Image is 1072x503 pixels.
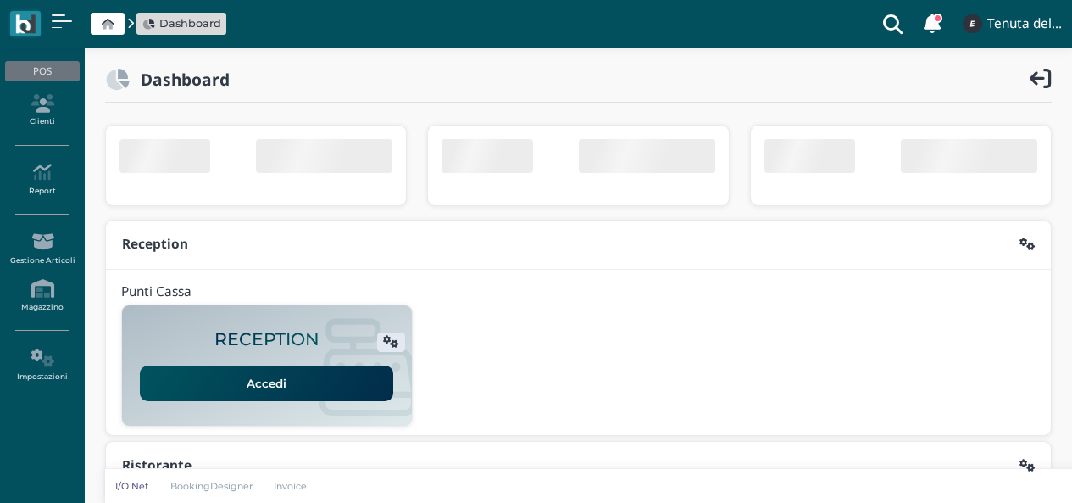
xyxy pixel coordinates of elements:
[5,61,79,81] div: POS
[122,235,188,253] b: Reception
[122,456,192,474] b: Ristorante
[214,330,319,349] h2: RECEPTION
[5,156,79,203] a: Report
[115,479,149,493] p: I/O Net
[5,342,79,388] a: Impostazioni
[960,3,1062,44] a: ... Tenuta del Barco
[140,366,393,401] a: Accedi
[963,14,981,33] img: ...
[5,87,79,134] a: Clienti
[5,226,79,272] a: Gestione Articoli
[952,450,1058,489] iframe: Help widget launcher
[130,70,230,88] h2: Dashboard
[15,14,35,34] img: logo
[121,285,192,299] h4: Punti Cassa
[5,272,79,319] a: Magazzino
[159,15,221,31] span: Dashboard
[264,479,319,493] a: Invoice
[987,17,1062,31] h4: Tenuta del Barco
[142,15,221,31] a: Dashboard
[159,479,264,493] a: BookingDesigner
